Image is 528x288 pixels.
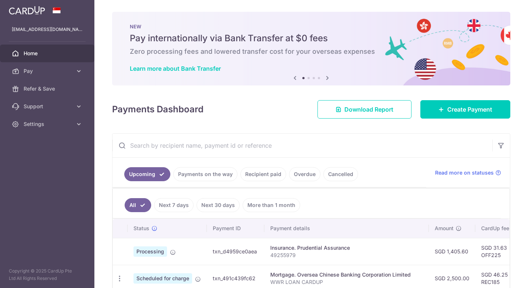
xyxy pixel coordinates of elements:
[270,271,423,278] div: Mortgage. Oversea Chinese Banking Corporation Limited
[24,120,72,128] span: Settings
[243,198,300,212] a: More than 1 month
[130,47,493,56] h6: Zero processing fees and lowered transfer cost for your overseas expenses
[270,278,423,286] p: WWR LOAN CARDUP
[112,134,492,157] input: Search by recipient name, payment id or reference
[420,100,510,119] a: Create Payment
[133,225,149,232] span: Status
[323,167,358,181] a: Cancelled
[435,169,494,176] span: Read more on statuses
[475,238,523,265] td: SGD 31.63 OFF225
[112,103,204,116] h4: Payments Dashboard
[344,105,393,114] span: Download Report
[481,225,509,232] span: CardUp fee
[435,169,501,176] a: Read more on statuses
[12,26,83,33] p: [EMAIL_ADDRESS][DOMAIN_NAME]
[429,238,475,265] td: SGD 1,405.60
[270,252,423,259] p: 49255979
[24,103,72,110] span: Support
[154,198,194,212] a: Next 7 days
[270,244,423,252] div: Insurance. Prudential Assurance
[207,238,264,265] td: txn_d4959ce0aea
[173,167,237,181] a: Payments on the way
[130,24,493,29] p: NEW
[112,12,510,85] img: Bank transfer banner
[207,219,264,238] th: Payment ID
[133,273,192,284] span: Scheduled for charge
[435,225,454,232] span: Amount
[125,198,151,212] a: All
[133,246,167,257] span: Processing
[240,167,286,181] a: Recipient paid
[130,65,221,72] a: Learn more about Bank Transfer
[24,67,72,75] span: Pay
[124,167,170,181] a: Upcoming
[197,198,240,212] a: Next 30 days
[317,100,411,119] a: Download Report
[24,50,72,57] span: Home
[9,6,45,15] img: CardUp
[289,167,320,181] a: Overdue
[130,32,493,44] h5: Pay internationally via Bank Transfer at $0 fees
[447,105,492,114] span: Create Payment
[24,85,72,92] span: Refer & Save
[264,219,429,238] th: Payment details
